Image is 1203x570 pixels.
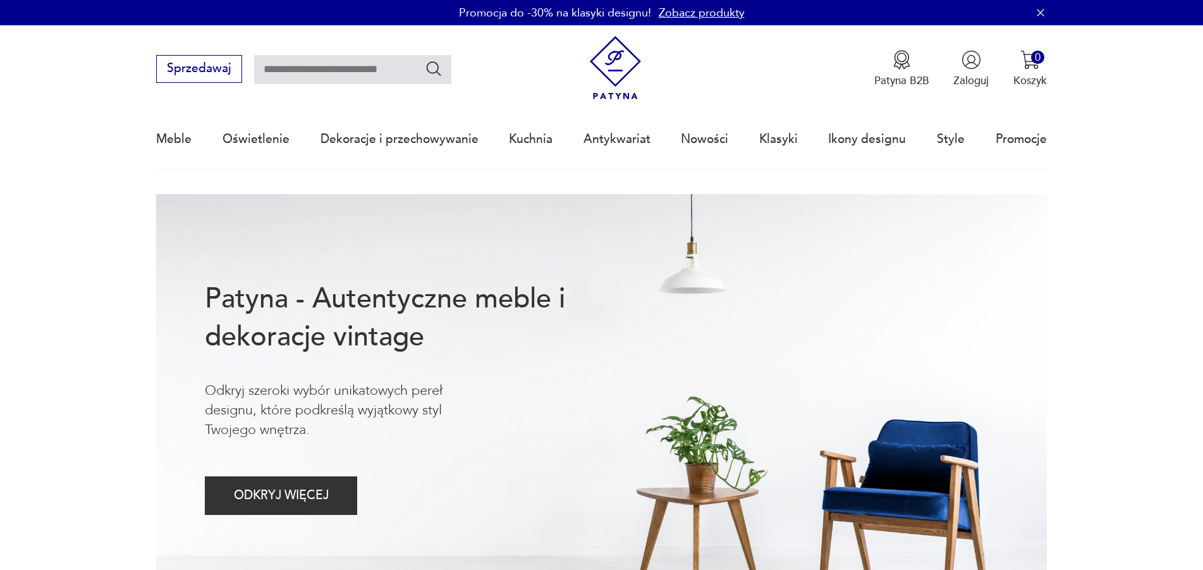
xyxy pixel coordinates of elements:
[156,110,192,168] a: Meble
[509,110,553,168] a: Kuchnia
[205,492,357,502] a: ODKRYJ WIĘCEJ
[205,381,493,440] p: Odkryj szeroki wybór unikatowych pereł designu, które podkreślą wyjątkowy styl Twojego wnętrza.
[583,110,650,168] a: Antykwariat
[874,50,929,88] a: Ikona medaluPatyna B2B
[321,110,479,168] a: Dekoracje i przechowywanie
[1013,50,1047,88] button: 0Koszyk
[892,50,912,70] img: Ikona medalu
[996,110,1047,168] a: Promocje
[583,36,647,100] img: Patyna - sklep z meblami i dekoracjami vintage
[156,65,241,75] a: Sprzedawaj
[953,73,989,88] p: Zaloguj
[1020,50,1040,70] img: Ikona koszyka
[937,110,965,168] a: Style
[953,50,989,88] button: Zaloguj
[828,110,906,168] a: Ikony designu
[1013,73,1047,88] p: Koszyk
[425,59,443,78] button: Szukaj
[156,55,241,83] button: Sprzedawaj
[759,110,798,168] a: Klasyki
[205,476,357,515] button: ODKRYJ WIĘCEJ
[874,73,929,88] p: Patyna B2B
[205,280,614,356] h1: Patyna - Autentyczne meble i dekoracje vintage
[1031,51,1044,64] div: 0
[962,50,981,70] img: Ikonka użytkownika
[459,5,651,21] p: Promocja do -30% na klasyki designu!
[223,110,290,168] a: Oświetlenie
[681,110,728,168] a: Nowości
[874,50,929,88] button: Patyna B2B
[659,5,745,21] a: Zobacz produkty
